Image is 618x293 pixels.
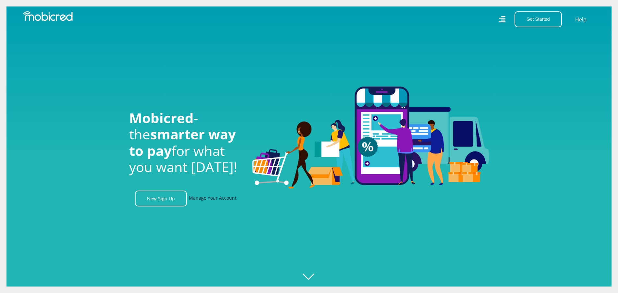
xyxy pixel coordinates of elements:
[129,110,243,175] h1: - the for what you want [DATE]!
[189,191,236,206] a: Manage Your Account
[23,11,73,21] img: Mobicred
[575,15,587,24] a: Help
[135,191,187,206] a: New Sign Up
[129,109,194,127] span: Mobicred
[252,87,489,189] img: Welcome to Mobicred
[129,125,236,159] span: smarter way to pay
[515,11,562,27] button: Get Started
